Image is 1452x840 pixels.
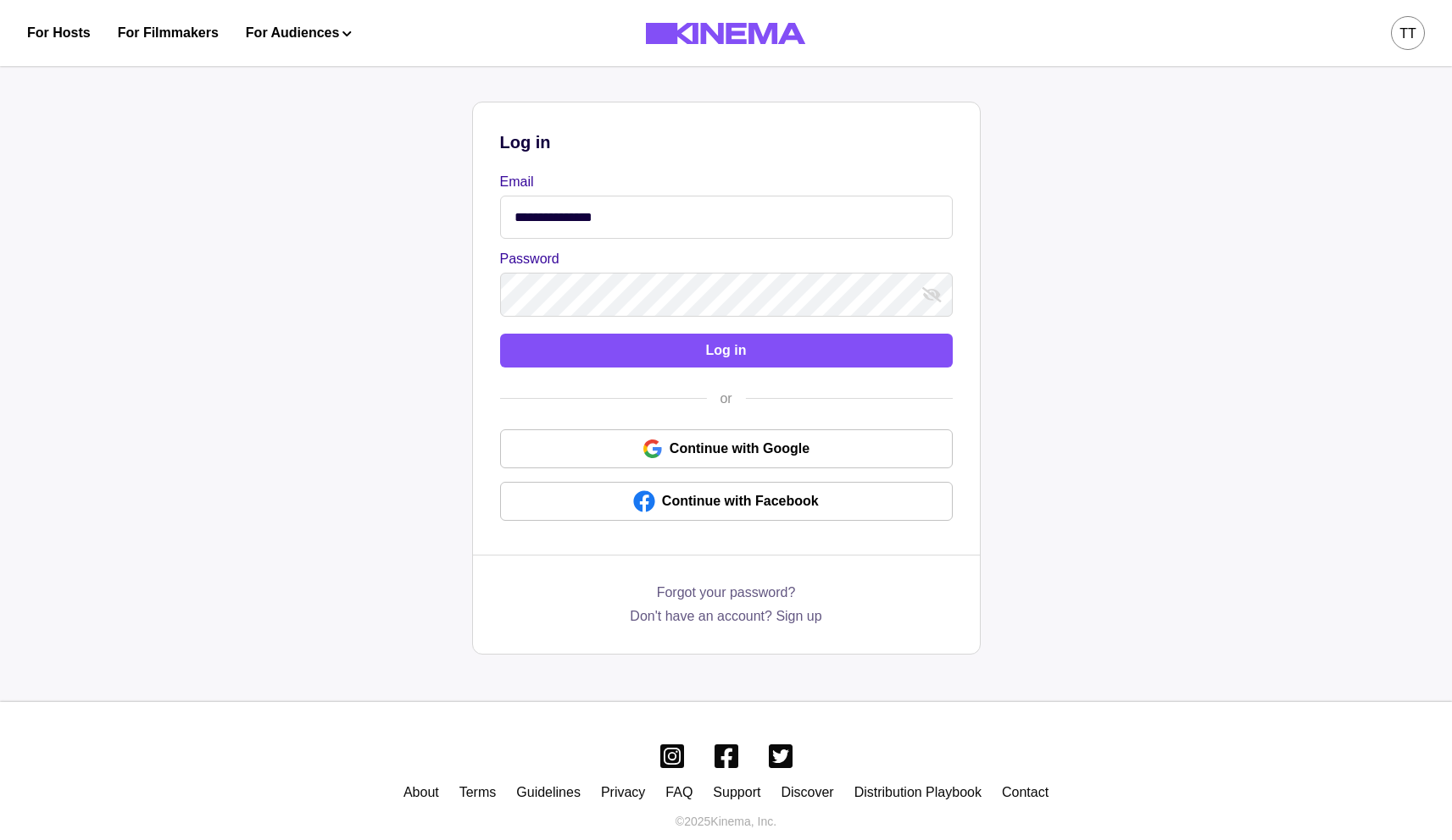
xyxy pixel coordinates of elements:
a: Guidelines [516,785,581,799]
a: FAQ [665,785,693,799]
div: tt [1399,24,1416,44]
a: Distribution Playbook [854,785,982,799]
p: Log in [500,130,953,155]
a: For Hosts [27,23,91,43]
a: Privacy [601,785,645,799]
a: About [403,785,439,799]
label: Email [500,172,943,192]
a: For Filmmakers [118,23,219,43]
div: or [706,389,745,409]
a: Discover [781,785,833,799]
button: For Audiences [246,23,352,43]
a: Continue with Google [500,429,953,468]
label: Password [500,249,943,269]
a: Don't have an account? Sign up [630,606,821,627]
a: Forgot your password? [657,583,796,606]
a: Contact [1002,785,1049,799]
a: Terms [459,785,497,799]
a: Support [713,785,760,799]
p: © 2025 Kinema, Inc. [676,813,776,831]
a: Continue with Facebook [500,482,953,521]
button: Log in [500,334,953,367]
button: show password [919,281,946,308]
